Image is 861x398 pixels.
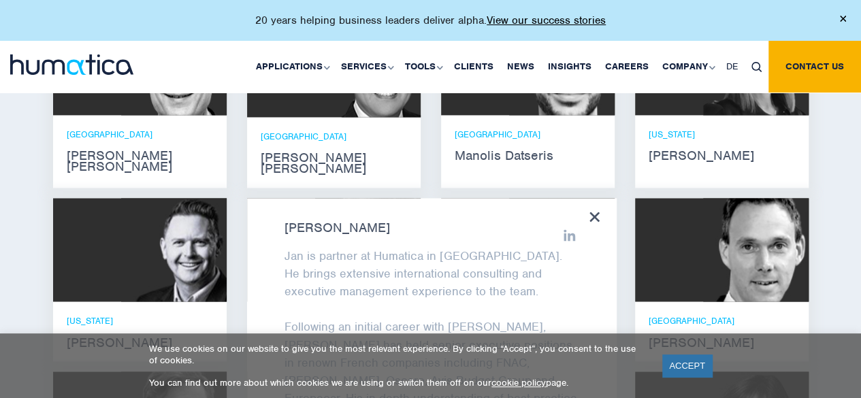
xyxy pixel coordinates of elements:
strong: [PERSON_NAME] [PERSON_NAME] [67,150,213,172]
a: Contact us [768,41,861,93]
p: [US_STATE] [649,129,795,140]
p: [US_STATE] [67,315,213,327]
a: Careers [598,41,655,93]
strong: [PERSON_NAME] [PERSON_NAME] [261,152,407,174]
a: View our success stories [487,14,606,27]
p: [GEOGRAPHIC_DATA] [455,129,601,140]
a: Insights [541,41,598,93]
span: DE [726,61,738,72]
img: logo [10,54,133,75]
p: 20 years helping business leaders deliver alpha. [255,14,606,27]
a: Services [334,41,398,93]
p: You can find out more about which cookies we are using or switch them off on our page. [149,377,645,388]
a: ACCEPT [662,354,712,377]
strong: [PERSON_NAME] [649,150,795,161]
strong: Manolis Datseris [455,150,601,161]
a: Clients [447,41,500,93]
a: Company [655,41,719,93]
img: Andreas Knobloch [703,198,809,301]
p: [GEOGRAPHIC_DATA] [261,131,407,142]
p: Jan is partner at Humatica in [GEOGRAPHIC_DATA]. He brings extensive international consulting and... [285,247,579,300]
p: [GEOGRAPHIC_DATA] [649,315,795,327]
strong: [PERSON_NAME] [285,222,579,233]
p: We use cookies on our website to give you the most relevant experience. By clicking “Accept”, you... [149,343,645,366]
a: Tools [398,41,447,93]
a: News [500,41,541,93]
a: DE [719,41,745,93]
a: cookie policy [491,377,546,388]
p: [GEOGRAPHIC_DATA] [67,129,213,140]
a: Applications [249,41,334,93]
img: search_icon [751,62,762,72]
img: Russell Raath [121,198,227,301]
